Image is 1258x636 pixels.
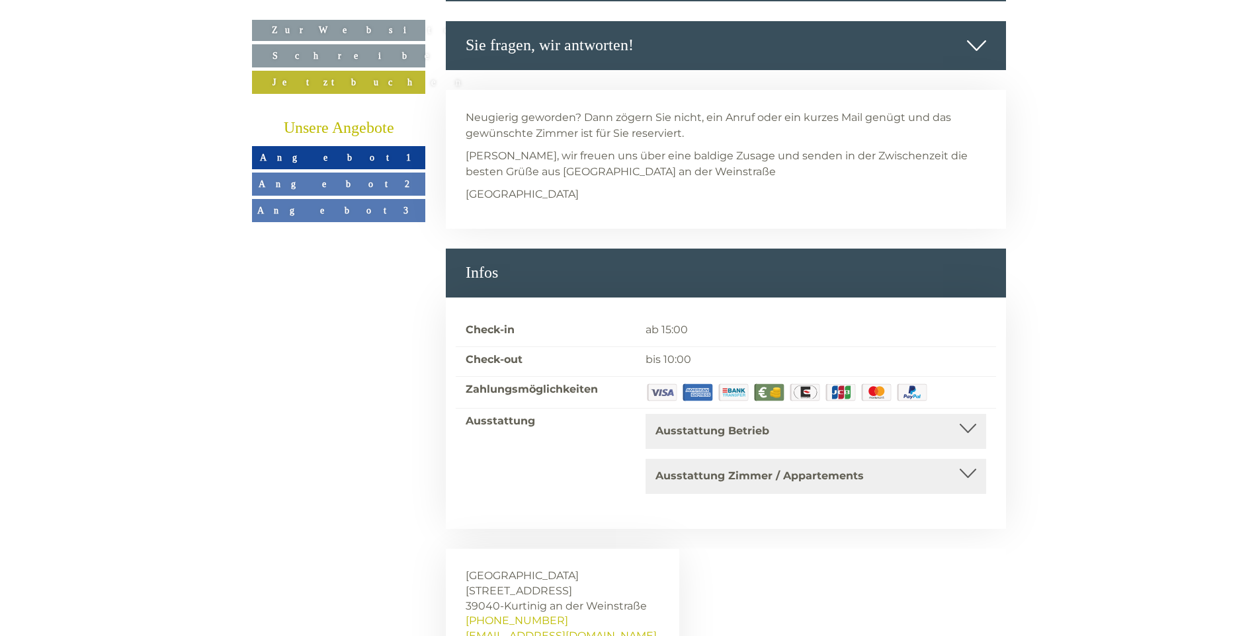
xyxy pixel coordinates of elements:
[896,382,929,403] img: Paypal
[655,469,864,482] b: Ausstattung Zimmer / Appartements
[788,382,821,403] img: EuroCard
[252,71,425,94] a: Jetzt buchen
[252,44,425,67] a: Schreiben Sie uns
[252,117,425,139] div: Unsere Angebote
[446,21,1007,70] div: Sie fragen, wir antworten!
[681,382,714,403] img: American Express
[466,110,987,141] p: Neugierig geworden? Dann zögern Sie nicht, ein Anruf oder ein kurzes Mail genügt und das gewünsch...
[466,569,579,582] span: [GEOGRAPHIC_DATA]
[466,600,500,612] span: 39040
[717,382,750,403] img: Banküberweisung
[466,414,535,429] label: Ausstattung
[466,584,572,597] span: [STREET_ADDRESS]
[860,382,893,403] img: Maestro
[260,152,417,163] span: Angebot 1
[466,352,523,368] label: Check-out
[252,20,425,41] a: Zur Website
[504,600,647,612] span: Kurtinig an der Weinstraße
[446,249,1007,298] div: Infos
[636,323,996,338] div: ab 15:00
[257,205,421,216] span: Angebot 3
[466,614,568,627] a: [PHONE_NUMBER]
[466,186,987,202] p: [GEOGRAPHIC_DATA]
[466,148,987,180] p: [PERSON_NAME], wir freuen uns über eine baldige Zusage und senden in der Zwischenzeit die besten ...
[824,382,857,403] img: JCB
[259,179,419,189] span: Angebot 2
[646,382,679,403] img: Visa
[466,323,515,338] label: Check-in
[636,352,996,368] div: bis 10:00
[753,382,786,403] img: Barzahlung
[466,382,598,397] label: Zahlungsmöglichkeiten
[655,424,769,437] b: Ausstattung Betrieb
